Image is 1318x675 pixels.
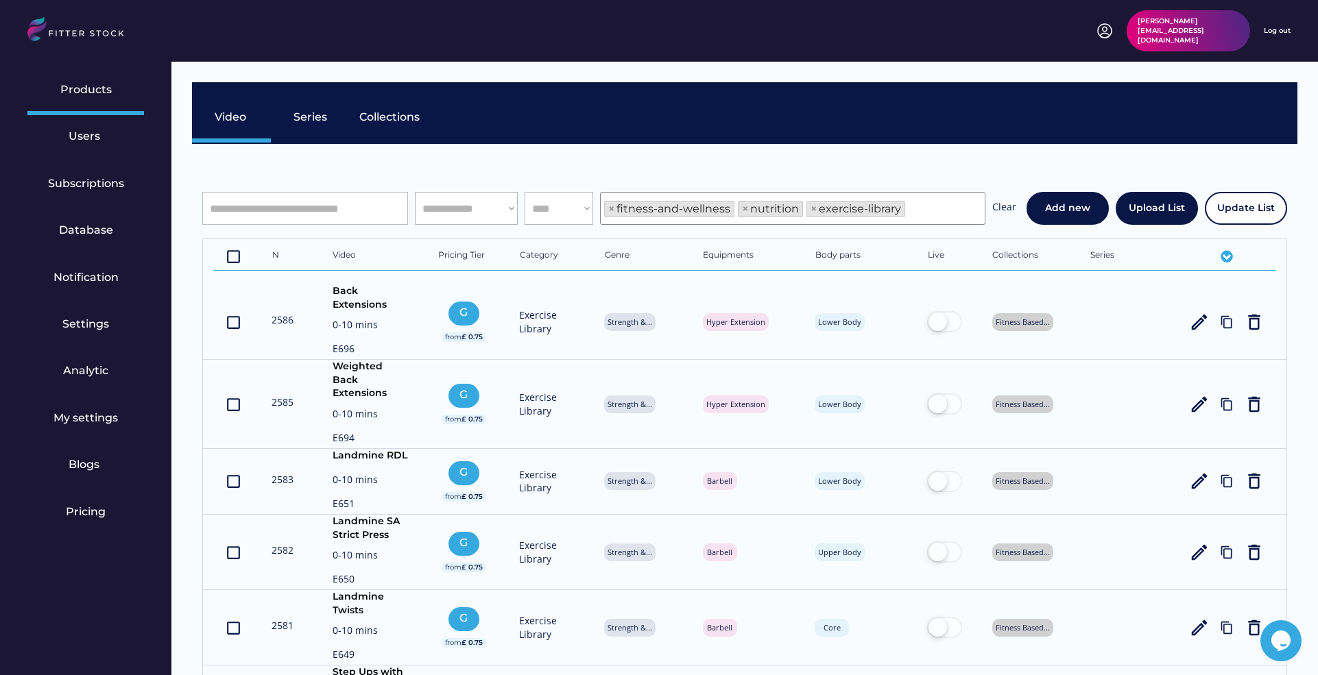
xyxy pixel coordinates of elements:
[333,431,408,448] div: E694
[225,248,242,265] text: crop_din
[1138,16,1239,45] div: [PERSON_NAME][EMAIL_ADDRESS][DOMAIN_NAME]
[992,249,1061,263] div: Collections
[996,547,1050,557] div: Fitness Based...
[1244,542,1265,563] button: delete_outline
[225,312,242,332] button: crop_din
[815,249,898,263] div: Body parts
[225,617,242,638] button: crop_din
[272,313,302,327] div: 2586
[1189,471,1210,491] text: edit
[66,504,106,519] div: Pricing
[69,129,103,144] div: Users
[225,246,242,267] button: crop_din
[818,317,861,327] div: Lower Body
[445,563,462,572] div: from
[333,572,408,589] div: E650
[272,473,302,487] div: 2583
[519,614,574,641] div: Exercise Library
[452,305,476,320] div: G
[225,471,242,491] button: crop_din
[333,318,408,335] div: 0-10 mins
[225,473,242,490] text: crop_din
[1189,312,1210,332] button: edit
[1244,471,1265,491] text: delete_outline
[333,515,408,541] div: Landmine SA Strict Press
[462,415,483,424] div: £ 0.75
[706,622,734,633] div: Barbell
[445,638,462,648] div: from
[53,410,118,426] div: My settings
[818,622,846,633] div: Core
[1189,394,1210,415] text: edit
[1260,620,1304,661] iframe: chat widget
[462,563,483,572] div: £ 0.75
[1090,249,1159,263] div: Series
[706,317,765,327] div: Hyper Extension
[462,638,483,648] div: £ 0.75
[272,395,302,409] div: 2585
[215,110,249,125] div: Video
[63,363,108,378] div: Analytic
[333,249,408,263] div: Video
[359,110,420,125] div: Collections
[738,201,803,217] li: nutrition
[27,17,136,45] img: LOGO.svg
[333,497,408,514] div: E651
[996,317,1050,327] div: Fitness Based...
[520,249,575,263] div: Category
[62,317,109,332] div: Settings
[818,547,861,557] div: Upper Body
[462,332,483,342] div: £ 0.75
[1244,312,1265,332] button: delete_outline
[225,542,242,563] button: crop_din
[1244,394,1265,415] button: delete_outline
[452,465,476,480] div: G
[608,204,615,214] span: ×
[996,476,1050,486] div: Fitness Based...
[452,387,476,402] div: G
[1097,23,1113,39] img: profile-circle.svg
[996,399,1050,409] div: Fitness Based...
[806,201,905,217] li: exercise-library
[818,476,861,486] div: Lower Body
[1244,617,1265,638] button: delete_outline
[333,648,408,665] div: E649
[608,547,652,557] div: Strength &...
[333,449,408,466] div: Landmine RDL
[272,619,302,633] div: 2581
[333,548,408,565] div: 0-10 mins
[452,611,476,626] div: G
[445,492,462,502] div: from
[928,249,962,263] div: Live
[519,391,574,417] div: Exercise Library
[333,284,408,311] div: Back Extensions
[992,200,1016,217] div: Clear
[69,457,103,472] div: Blogs
[1264,26,1291,36] div: Log out
[608,399,652,409] div: Strength &...
[608,317,652,327] div: Strength &...
[333,473,408,490] div: 0-10 mins
[48,176,124,191] div: Subscriptions
[333,342,408,359] div: E696
[604,201,734,217] li: fitness-and-wellness
[703,249,785,263] div: Equipments
[225,394,242,415] button: crop_din
[225,543,242,561] text: crop_din
[445,415,462,424] div: from
[225,395,242,413] text: crop_din
[438,249,490,263] div: Pricing Tier
[608,622,652,633] div: Strength &...
[272,249,303,263] div: N
[519,308,574,335] div: Exercise Library
[60,82,112,97] div: Products
[462,492,483,502] div: £ 0.75
[706,399,765,409] div: Hyper Extension
[272,543,302,557] div: 2582
[608,476,652,486] div: Strength &...
[818,399,861,409] div: Lower Body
